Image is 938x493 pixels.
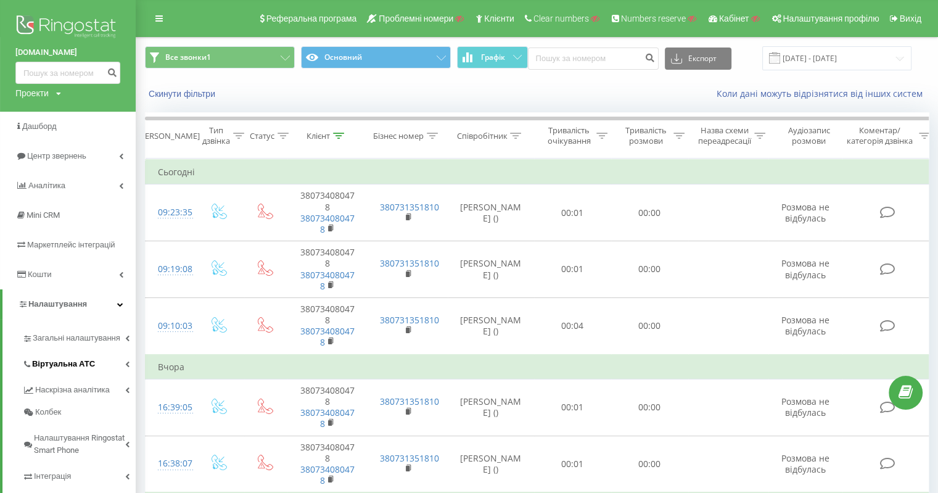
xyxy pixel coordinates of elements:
[158,396,183,420] div: 16:39:05
[611,184,688,241] td: 00:00
[534,379,611,436] td: 00:01
[22,349,136,375] a: Віртуальна АТС
[165,52,211,62] span: Все звонки1
[698,125,751,146] div: Назва схеми переадресації
[783,14,879,23] span: Налаштування профілю
[301,46,451,68] button: Основний
[781,201,829,224] span: Розмова не відбулась
[287,297,368,354] td: 380734080478
[22,401,136,423] a: Колбек
[611,241,688,298] td: 00:00
[158,314,183,338] div: 09:10:03
[27,240,115,249] span: Маркетплейс інтеграцій
[611,379,688,436] td: 00:00
[145,46,295,68] button: Все звонки1
[781,452,829,475] span: Розмова не відбулась
[448,379,534,436] td: [PERSON_NAME] ()
[35,406,61,418] span: Колбек
[15,46,120,59] a: [DOMAIN_NAME]
[300,463,355,486] a: 380734080478
[250,131,274,141] div: Статус
[34,432,125,457] span: Налаштування Ringostat Smart Phone
[158,201,183,225] div: 09:23:35
[32,358,95,370] span: Віртуальна АТС
[300,212,355,235] a: 380734080478
[533,14,589,23] span: Clear numbers
[380,396,439,407] a: 380731351810
[621,14,686,23] span: Numbers reserve
[719,14,749,23] span: Кабінет
[300,269,355,292] a: 380734080478
[380,201,439,213] a: 380731351810
[306,131,330,141] div: Клієнт
[146,160,935,184] td: Сьогодні
[22,462,136,487] a: Інтеграція
[35,384,110,396] span: Наскрізна аналітика
[484,14,514,23] span: Клієнти
[545,125,593,146] div: Тривалість очікування
[300,407,355,429] a: 380734080478
[622,125,670,146] div: Тривалість розмови
[448,241,534,298] td: [PERSON_NAME] ()
[27,210,60,220] span: Mini CRM
[138,131,200,141] div: [PERSON_NAME]
[287,241,368,298] td: 380734080478
[380,452,439,464] a: 380731351810
[373,131,424,141] div: Бізнес номер
[448,297,534,354] td: [PERSON_NAME] ()
[779,125,839,146] div: Аудіозапис розмови
[22,323,136,349] a: Загальні налаштування
[781,396,829,418] span: Розмова не відбулась
[202,125,230,146] div: Тип дзвінка
[534,436,611,492] td: 00:01
[481,53,505,62] span: Графік
[145,88,221,99] button: Скинути фільтри
[266,14,357,23] span: Реферальна програма
[457,46,528,68] button: Графік
[28,181,65,190] span: Аналiтика
[28,299,87,309] span: Налаштування
[300,325,355,348] a: 380734080478
[665,48,731,70] button: Експорт
[15,87,49,99] div: Проекти
[15,62,120,84] input: Пошук за номером
[287,184,368,241] td: 380734080478
[380,257,439,269] a: 380731351810
[28,270,51,279] span: Кошти
[27,151,86,160] span: Центр звернень
[22,375,136,401] a: Наскрізна аналітика
[528,48,659,70] input: Пошук за номером
[2,289,136,319] a: Налаштування
[900,14,921,23] span: Вихід
[33,332,120,344] span: Загальні налаштування
[534,297,611,354] td: 00:04
[717,88,929,99] a: Коли дані можуть відрізнятися вiд інших систем
[146,355,935,379] td: Вчора
[22,122,57,131] span: Дашборд
[611,436,688,492] td: 00:00
[534,184,611,241] td: 00:01
[287,436,368,492] td: 380734080478
[34,470,71,483] span: Інтеграція
[158,452,183,476] div: 16:38:07
[534,241,611,298] td: 00:01
[456,131,507,141] div: Співробітник
[22,423,136,462] a: Налаштування Ringostat Smart Phone
[158,257,183,281] div: 09:19:08
[379,14,453,23] span: Проблемні номери
[781,257,829,280] span: Розмова не відбулась
[15,12,120,43] img: Ringostat logo
[781,314,829,337] span: Розмова не відбулась
[844,125,916,146] div: Коментар/категорія дзвінка
[448,436,534,492] td: [PERSON_NAME] ()
[380,314,439,326] a: 380731351810
[448,184,534,241] td: [PERSON_NAME] ()
[611,297,688,354] td: 00:00
[287,379,368,436] td: 380734080478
